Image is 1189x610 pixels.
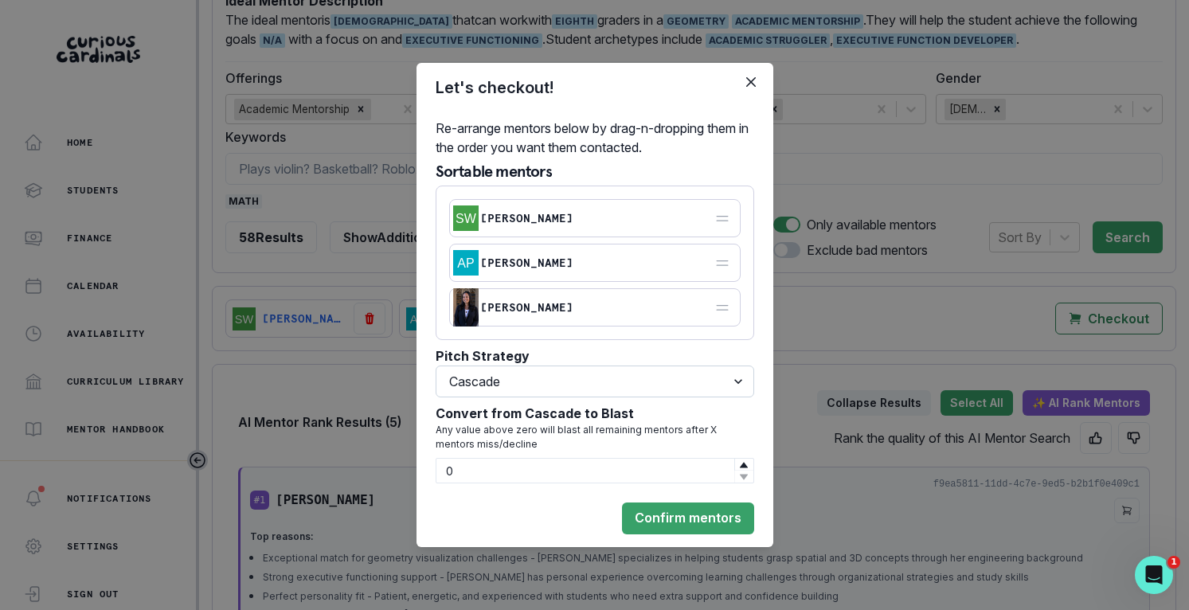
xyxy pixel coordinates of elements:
[480,256,573,269] p: [PERSON_NAME]
[417,63,773,112] header: Let's checkout!
[436,163,754,186] p: Sortable mentors
[1135,556,1173,594] iframe: Intercom live chat
[453,205,479,231] img: Picture of Sarena Wapnick
[480,301,573,314] p: [PERSON_NAME]
[436,404,754,423] p: Convert from Cascade to Blast
[436,423,754,458] p: Any value above zero will blast all remaining mentors after X mentors miss/decline
[453,288,479,327] img: Picture of Jules Ahdoot
[449,199,741,237] div: Picture of Sarena Wapnick[PERSON_NAME]
[436,346,754,366] p: Pitch Strategy
[436,119,754,163] p: Re-arrange mentors below by drag-n-dropping them in the order you want them contacted.
[453,250,479,276] img: Picture of Ashley Pimlott
[1167,556,1180,569] span: 1
[738,69,764,95] button: Close
[449,288,741,327] div: Picture of Jules Ahdoot[PERSON_NAME]
[622,502,754,534] button: Confirm mentors
[480,212,573,225] p: [PERSON_NAME]
[449,244,741,282] div: Picture of Ashley Pimlott[PERSON_NAME]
